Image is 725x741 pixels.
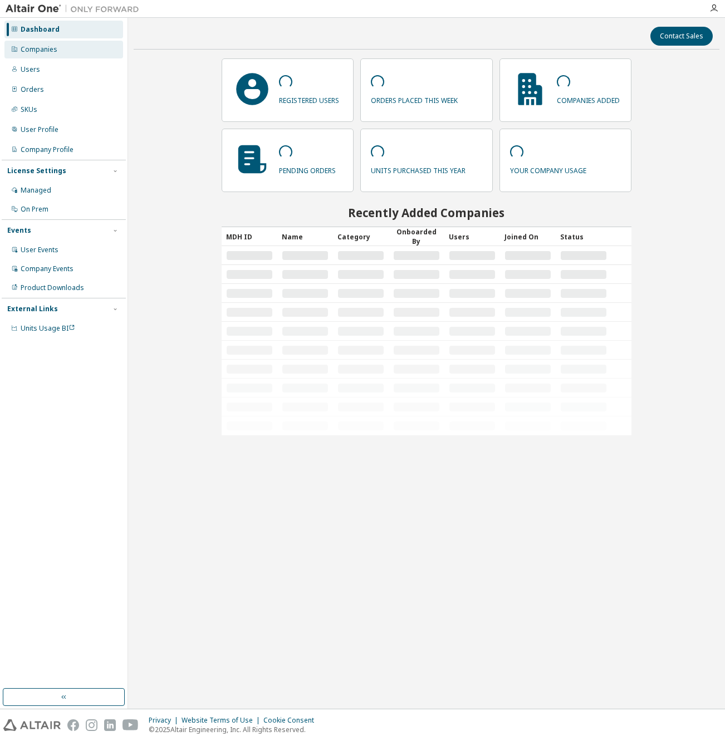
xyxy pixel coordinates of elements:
div: Companies [21,45,57,54]
div: SKUs [21,105,37,114]
div: Events [7,226,31,235]
div: Dashboard [21,25,60,34]
div: Cookie Consent [263,716,321,725]
button: Contact Sales [650,27,713,46]
p: companies added [557,92,620,105]
img: instagram.svg [86,719,97,731]
div: External Links [7,305,58,313]
p: orders placed this week [371,92,458,105]
div: Managed [21,186,51,195]
div: Product Downloads [21,283,84,292]
img: facebook.svg [67,719,79,731]
p: pending orders [279,163,336,175]
div: Privacy [149,716,182,725]
h2: Recently Added Companies [222,205,631,220]
div: User Profile [21,125,58,134]
p: units purchased this year [371,163,466,175]
span: Units Usage BI [21,323,75,333]
div: Name [282,228,329,246]
div: Website Terms of Use [182,716,263,725]
div: On Prem [21,205,48,214]
div: User Events [21,246,58,254]
img: Altair One [6,3,145,14]
div: Onboarded By [393,227,440,246]
div: Orders [21,85,44,94]
p: © 2025 Altair Engineering, Inc. All Rights Reserved. [149,725,321,734]
div: MDH ID [226,228,273,246]
div: Users [21,65,40,74]
div: Company Profile [21,145,74,154]
img: linkedin.svg [104,719,116,731]
img: youtube.svg [123,719,139,731]
p: your company usage [510,163,586,175]
div: Users [449,228,496,246]
p: registered users [279,92,339,105]
div: License Settings [7,166,66,175]
div: Category [337,228,384,246]
img: altair_logo.svg [3,719,61,731]
div: Company Events [21,264,74,273]
div: Status [560,228,607,246]
div: Joined On [504,228,551,246]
